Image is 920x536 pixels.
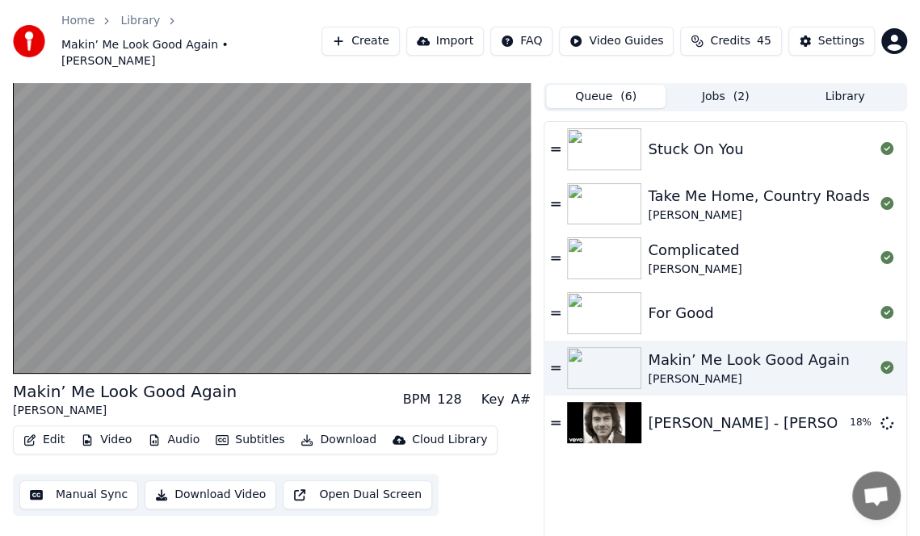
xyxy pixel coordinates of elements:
button: Open Dual Screen [283,480,432,509]
div: [PERSON_NAME] [648,262,741,278]
button: Edit [17,429,71,451]
button: Audio [141,429,206,451]
div: Stuck On You [648,138,743,161]
div: BPM [403,390,431,409]
button: Create [321,27,400,56]
div: Cloud Library [412,432,487,448]
a: Open chat [852,471,901,520]
button: Jobs [666,85,785,108]
button: Download [294,429,383,451]
div: For Good [648,302,713,325]
a: Home [61,13,95,29]
button: Manual Sync [19,480,138,509]
span: Makin’ Me Look Good Again • [PERSON_NAME] [61,37,321,69]
nav: breadcrumb [61,13,321,69]
div: Makin’ Me Look Good Again [13,380,237,403]
div: Complicated [648,239,741,262]
div: Take Me Home, Country Roads [648,185,869,207]
a: Library [120,13,160,29]
button: Video Guides [559,27,674,56]
div: Makin’ Me Look Good Again [648,349,849,371]
button: Download Video [145,480,276,509]
div: [PERSON_NAME] [648,207,869,224]
span: Credits [710,33,750,49]
div: [PERSON_NAME] [13,403,237,419]
span: ( 6 ) [620,89,636,105]
div: Settings [818,33,864,49]
button: Subtitles [209,429,291,451]
button: Queue [546,85,666,108]
button: Import [406,27,484,56]
div: Key [481,390,505,409]
div: [PERSON_NAME] [648,371,849,387]
button: Credits45 [680,27,781,56]
div: A# [511,390,531,409]
div: 18 % [850,417,874,429]
button: Library [785,85,905,108]
button: FAQ [490,27,552,56]
button: Video [74,429,138,451]
span: 45 [757,33,771,49]
img: youka [13,25,45,57]
div: 128 [437,390,462,409]
button: Settings [788,27,875,56]
div: [PERSON_NAME] - [PERSON_NAME] [648,412,904,434]
span: ( 2 ) [733,89,750,105]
